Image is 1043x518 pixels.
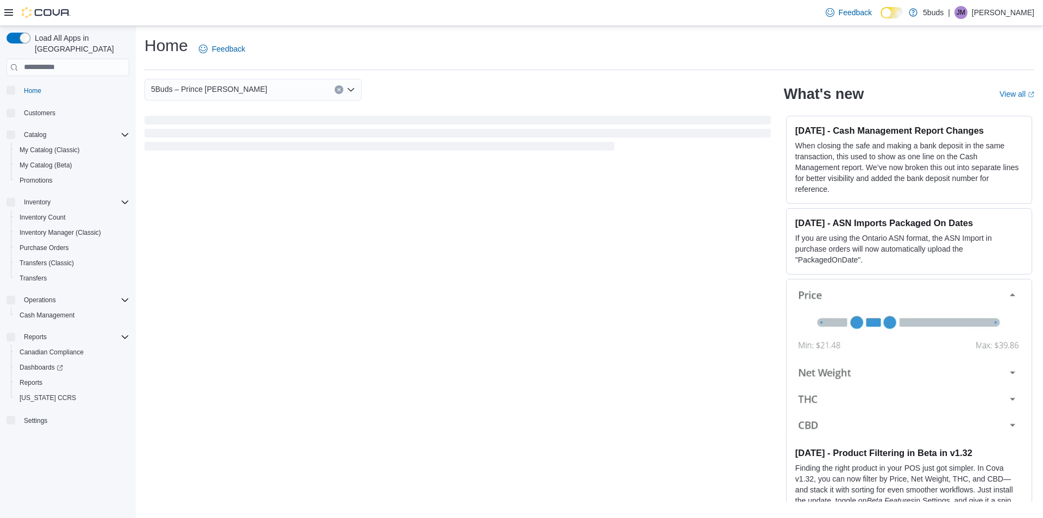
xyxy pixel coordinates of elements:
button: Customers [2,105,134,121]
span: Loading [144,118,771,153]
p: 5buds [923,6,944,19]
button: Reports [20,330,51,344]
span: My Catalog (Beta) [20,161,72,170]
span: Feedback [839,7,872,18]
a: Reports [15,376,47,389]
span: Transfers [15,272,129,285]
a: Home [20,84,46,97]
nav: Complex example [7,78,129,457]
span: Reports [20,330,129,344]
span: Operations [24,296,56,304]
a: Canadian Compliance [15,346,88,359]
span: Promotions [15,174,129,187]
h1: Home [144,35,188,57]
h3: [DATE] - ASN Imports Packaged On Dates [795,217,1023,228]
span: Reports [24,333,47,341]
button: Operations [20,294,60,307]
a: Cash Management [15,309,79,322]
a: Promotions [15,174,57,187]
p: | [948,6,950,19]
button: Inventory Manager (Classic) [11,225,134,240]
p: [PERSON_NAME] [972,6,1034,19]
img: Cova [22,7,71,18]
a: [US_STATE] CCRS [15,391,80,404]
button: Inventory Count [11,210,134,225]
span: JM [957,6,965,19]
span: Operations [20,294,129,307]
a: Transfers [15,272,51,285]
span: Cash Management [20,311,74,320]
span: Transfers (Classic) [20,259,74,267]
a: My Catalog (Beta) [15,159,77,172]
span: Customers [20,106,129,120]
span: Dark Mode [881,18,881,19]
span: Transfers (Classic) [15,257,129,270]
span: [US_STATE] CCRS [20,394,76,402]
span: Catalog [20,128,129,141]
span: Dashboards [20,363,63,372]
p: If you are using the Ontario ASN format, the ASN Import in purchase orders will now automatically... [795,233,1023,265]
h3: [DATE] - Product Filtering in Beta in v1.32 [795,447,1023,458]
a: View allExternal link [1000,90,1034,98]
a: Inventory Manager (Classic) [15,226,105,239]
svg: External link [1028,91,1034,98]
a: Dashboards [11,360,134,375]
button: My Catalog (Classic) [11,142,134,158]
h2: What's new [784,85,864,103]
a: Customers [20,107,60,120]
a: Transfers (Classic) [15,257,78,270]
a: My Catalog (Classic) [15,143,84,157]
a: Inventory Count [15,211,70,224]
span: Washington CCRS [15,391,129,404]
button: Open list of options [347,85,355,94]
span: My Catalog (Beta) [15,159,129,172]
span: Feedback [212,43,245,54]
button: Reports [2,329,134,345]
span: Home [20,84,129,97]
span: Promotions [20,176,53,185]
span: Cash Management [15,309,129,322]
button: Promotions [11,173,134,188]
em: Beta Features [866,496,914,505]
p: Finding the right product in your POS just got simpler. In Cova v1.32, you can now filter by Pric... [795,463,1023,517]
button: Operations [2,292,134,308]
a: Feedback [821,2,876,23]
button: Clear input [335,85,343,94]
span: Canadian Compliance [20,348,84,357]
span: Transfers [20,274,47,283]
span: Inventory Manager (Classic) [20,228,101,237]
span: Inventory Count [20,213,66,222]
span: Purchase Orders [15,241,129,254]
button: Transfers (Classic) [11,255,134,271]
button: Catalog [2,127,134,142]
button: Inventory [20,196,55,209]
button: Home [2,83,134,98]
a: Settings [20,414,52,427]
a: Dashboards [15,361,67,374]
span: Load All Apps in [GEOGRAPHIC_DATA] [30,33,129,54]
button: My Catalog (Beta) [11,158,134,173]
button: Reports [11,375,134,390]
span: Inventory [20,196,129,209]
span: Inventory Manager (Classic) [15,226,129,239]
a: Feedback [194,38,249,60]
span: Settings [20,413,129,427]
h3: [DATE] - Cash Management Report Changes [795,125,1023,136]
button: Cash Management [11,308,134,323]
div: Jeff Markling [954,6,967,19]
button: Settings [2,412,134,428]
span: Reports [20,378,42,387]
input: Dark Mode [881,7,903,18]
p: When closing the safe and making a bank deposit in the same transaction, this used to show as one... [795,140,1023,195]
button: [US_STATE] CCRS [11,390,134,405]
span: Dashboards [15,361,129,374]
span: Inventory [24,198,51,207]
a: Purchase Orders [15,241,73,254]
button: Purchase Orders [11,240,134,255]
span: My Catalog (Classic) [15,143,129,157]
span: My Catalog (Classic) [20,146,80,154]
span: Home [24,86,41,95]
span: Canadian Compliance [15,346,129,359]
span: Customers [24,109,55,117]
span: Inventory Count [15,211,129,224]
